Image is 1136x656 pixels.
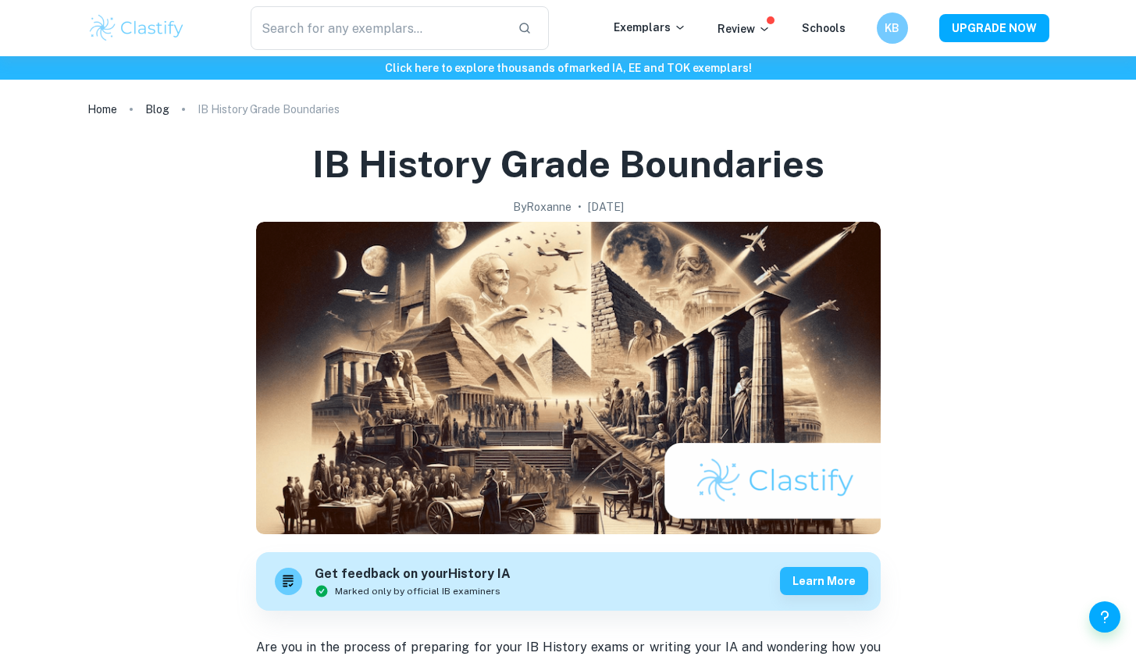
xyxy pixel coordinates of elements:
a: Schools [802,22,846,34]
button: UPGRADE NOW [939,14,1049,42]
p: Exemplars [614,19,686,36]
span: Marked only by official IB examiners [335,584,500,598]
h2: [DATE] [588,198,624,216]
img: Clastify logo [87,12,187,44]
button: Learn more [780,567,868,595]
p: • [578,198,582,216]
a: Home [87,98,117,120]
a: Get feedback on yourHistory IAMarked only by official IB examinersLearn more [256,552,881,611]
p: Review [718,20,771,37]
button: Help and Feedback [1089,601,1120,633]
h6: Get feedback on your History IA [315,565,511,584]
button: KB [877,12,908,44]
a: Blog [145,98,169,120]
img: IB History Grade Boundaries cover image [256,222,881,534]
input: Search for any exemplars... [251,6,506,50]
h6: KB [883,20,901,37]
p: IB History Grade Boundaries [198,101,340,118]
h1: IB History Grade Boundaries [312,139,824,189]
h6: Click here to explore thousands of marked IA, EE and TOK exemplars ! [3,59,1133,77]
h2: By Roxanne [513,198,572,216]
